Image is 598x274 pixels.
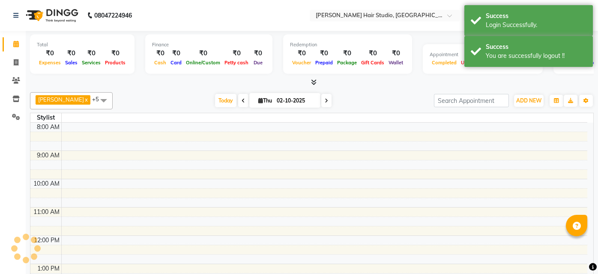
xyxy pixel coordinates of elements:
[313,60,335,66] span: Prepaid
[386,48,405,58] div: ₹0
[251,60,265,66] span: Due
[168,60,184,66] span: Card
[516,97,541,104] span: ADD NEW
[84,96,88,103] a: x
[35,123,61,132] div: 8:00 AM
[486,42,586,51] div: Success
[562,240,589,265] iframe: chat widget
[486,12,586,21] div: Success
[103,48,128,58] div: ₹0
[430,60,459,66] span: Completed
[152,60,168,66] span: Cash
[32,179,61,188] div: 10:00 AM
[22,3,81,27] img: logo
[386,60,405,66] span: Wallet
[80,48,103,58] div: ₹0
[35,151,61,160] div: 9:00 AM
[256,97,274,104] span: Thu
[37,60,63,66] span: Expenses
[32,208,61,217] div: 11:00 AM
[251,48,266,58] div: ₹0
[290,60,313,66] span: Voucher
[274,94,317,107] input: 2025-10-02
[37,41,128,48] div: Total
[63,60,80,66] span: Sales
[313,48,335,58] div: ₹0
[38,96,84,103] span: [PERSON_NAME]
[32,236,61,245] div: 12:00 PM
[459,60,487,66] span: Upcoming
[430,51,536,58] div: Appointment
[152,48,168,58] div: ₹0
[184,60,222,66] span: Online/Custom
[359,48,386,58] div: ₹0
[335,60,359,66] span: Package
[514,95,544,107] button: ADD NEW
[94,3,132,27] b: 08047224946
[290,41,405,48] div: Redemption
[222,60,251,66] span: Petty cash
[215,94,236,107] span: Today
[63,48,80,58] div: ₹0
[168,48,184,58] div: ₹0
[152,41,266,48] div: Finance
[486,51,586,60] div: You are successfully logout !!
[434,94,509,107] input: Search Appointment
[486,21,586,30] div: Login Successfully.
[103,60,128,66] span: Products
[184,48,222,58] div: ₹0
[290,48,313,58] div: ₹0
[80,60,103,66] span: Services
[222,48,251,58] div: ₹0
[335,48,359,58] div: ₹0
[359,60,386,66] span: Gift Cards
[37,48,63,58] div: ₹0
[36,264,61,273] div: 1:00 PM
[92,96,105,102] span: +5
[30,113,61,122] div: Stylist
